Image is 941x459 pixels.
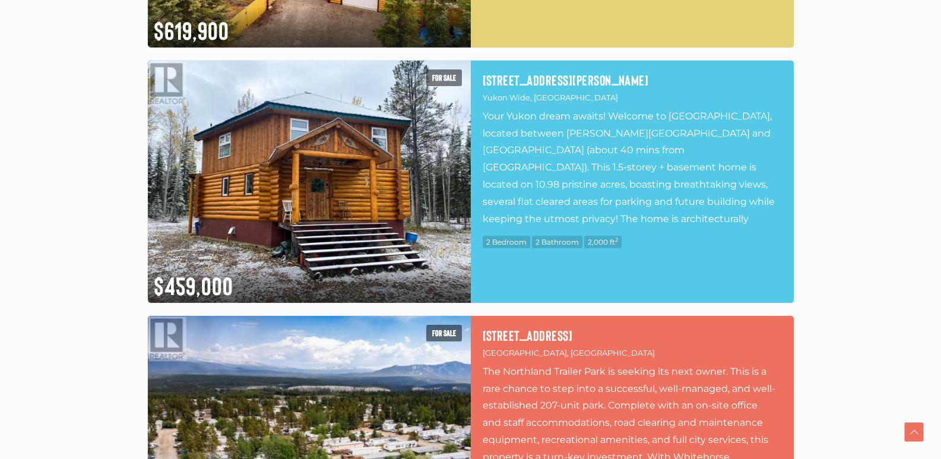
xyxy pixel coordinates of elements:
span: 2 Bathroom [532,236,582,248]
p: Your Yukon dream awaits! Welcome to [GEOGRAPHIC_DATA], located between [PERSON_NAME][GEOGRAPHIC_D... [483,108,782,227]
div: $459,000 [148,262,471,303]
div: $619,900 [148,7,471,48]
span: For sale [426,69,462,86]
a: [STREET_ADDRESS] [483,328,782,343]
p: [GEOGRAPHIC_DATA], [GEOGRAPHIC_DATA] [483,346,782,360]
sup: 2 [615,236,618,243]
span: For sale [426,325,462,341]
p: Yukon Wide, [GEOGRAPHIC_DATA] [483,91,782,105]
img: 28198 ROBERT CAMPBELL HIGHWAY, Yukon Wide, Yukon [148,61,471,303]
span: 2,000 ft [584,236,622,248]
a: [STREET_ADDRESS][PERSON_NAME] [483,72,782,88]
span: 2 Bedroom [483,236,530,248]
